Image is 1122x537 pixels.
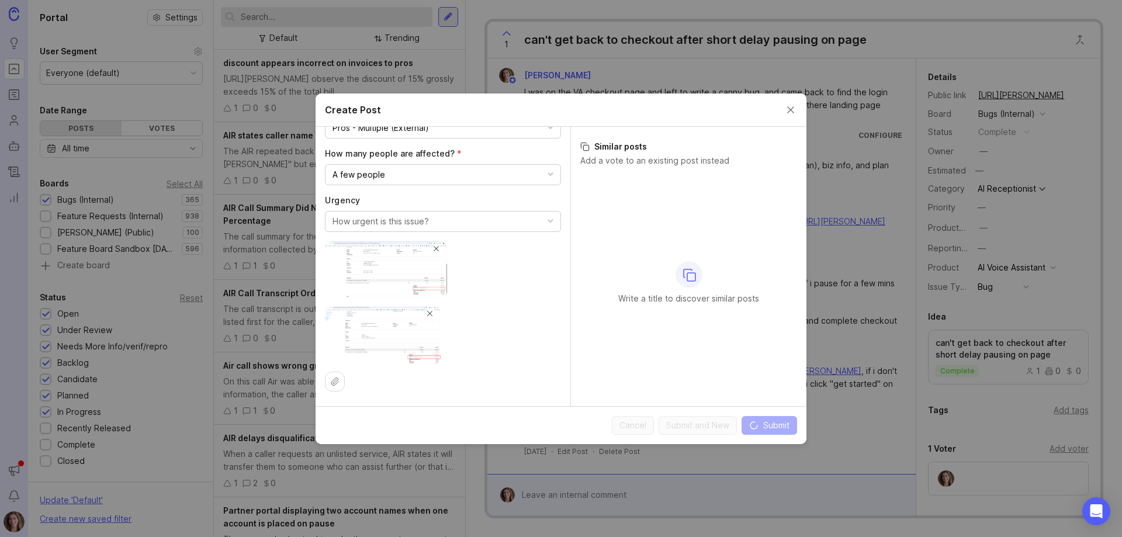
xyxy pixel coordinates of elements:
button: Close create post modal [784,103,797,116]
h2: Create Post [325,103,381,117]
p: Write a title to discover similar posts [618,293,759,304]
div: Open Intercom Messenger [1082,497,1110,525]
div: Pros - Multiple (External) [333,122,429,134]
label: Urgency [325,195,561,206]
div: A few people [333,168,385,181]
span: How many people are affected? (required) [325,148,462,158]
img: https://canny-assets.io/images/882440e10b75bc6e14f5b3527b9f9814.png [325,241,447,300]
p: Add a vote to an existing post instead [580,155,797,167]
h3: Similar posts [580,141,797,153]
div: How urgent is this issue? [333,215,429,228]
img: https://canny-assets.io/images/6fa6328b348d963c3eb0dc237cb2972c.png [325,306,441,365]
